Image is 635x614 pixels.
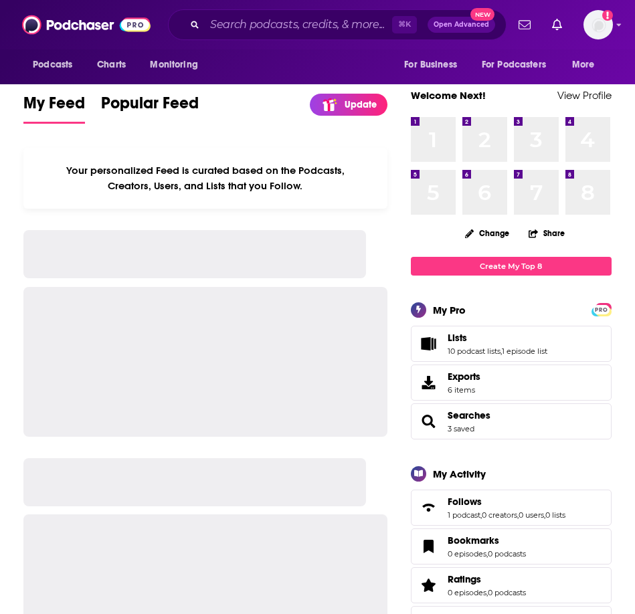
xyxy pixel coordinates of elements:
[502,346,547,356] a: 1 episode list
[482,510,517,520] a: 0 creators
[473,52,565,78] button: open menu
[416,373,442,392] span: Exports
[433,304,466,316] div: My Pro
[488,549,526,558] a: 0 podcasts
[448,385,480,395] span: 6 items
[513,13,536,36] a: Show notifications dropdown
[486,588,488,597] span: ,
[448,332,467,344] span: Lists
[448,573,481,585] span: Ratings
[583,10,613,39] span: Logged in as systemsteam
[101,93,199,121] span: Popular Feed
[544,510,545,520] span: ,
[97,56,126,74] span: Charts
[470,8,494,21] span: New
[416,576,442,595] a: Ratings
[433,468,486,480] div: My Activity
[168,9,507,40] div: Search podcasts, credits, & more...
[411,528,612,565] span: Bookmarks
[457,225,517,241] button: Change
[583,10,613,39] button: Show profile menu
[448,496,565,508] a: Follows
[563,52,612,78] button: open menu
[572,56,595,74] span: More
[395,52,474,78] button: open menu
[23,93,85,121] span: My Feed
[150,56,197,74] span: Monitoring
[480,510,482,520] span: ,
[416,537,442,556] a: Bookmarks
[448,510,480,520] a: 1 podcast
[547,13,567,36] a: Show notifications dropdown
[416,498,442,517] a: Follows
[404,56,457,74] span: For Business
[411,326,612,362] span: Lists
[392,16,417,33] span: ⌘ K
[448,371,480,383] span: Exports
[411,365,612,401] a: Exports
[411,257,612,275] a: Create My Top 8
[501,346,502,356] span: ,
[205,14,392,35] input: Search podcasts, credits, & more...
[448,332,547,344] a: Lists
[23,52,90,78] button: open menu
[101,93,199,124] a: Popular Feed
[411,567,612,603] span: Ratings
[448,573,526,585] a: Ratings
[310,94,387,116] a: Update
[23,148,387,209] div: Your personalized Feed is curated based on the Podcasts, Creators, Users, and Lists that you Follow.
[448,534,499,546] span: Bookmarks
[434,21,489,28] span: Open Advanced
[545,510,565,520] a: 0 lists
[448,346,501,356] a: 10 podcast lists
[448,588,486,597] a: 0 episodes
[517,510,519,520] span: ,
[557,89,612,102] a: View Profile
[428,17,495,33] button: Open AdvancedNew
[448,409,490,421] a: Searches
[88,52,134,78] a: Charts
[416,412,442,431] a: Searches
[411,89,486,102] a: Welcome Next!
[411,403,612,439] span: Searches
[482,56,546,74] span: For Podcasters
[141,52,215,78] button: open menu
[528,220,565,246] button: Share
[594,304,610,314] a: PRO
[22,12,151,37] img: Podchaser - Follow, Share and Rate Podcasts
[594,305,610,315] span: PRO
[486,549,488,558] span: ,
[33,56,72,74] span: Podcasts
[411,490,612,526] span: Follows
[519,510,544,520] a: 0 users
[448,496,482,508] span: Follows
[602,10,613,21] svg: Add a profile image
[23,93,85,124] a: My Feed
[583,10,613,39] img: User Profile
[345,99,377,110] p: Update
[488,588,526,597] a: 0 podcasts
[448,549,486,558] a: 0 episodes
[448,534,526,546] a: Bookmarks
[448,424,474,433] a: 3 saved
[416,334,442,353] a: Lists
